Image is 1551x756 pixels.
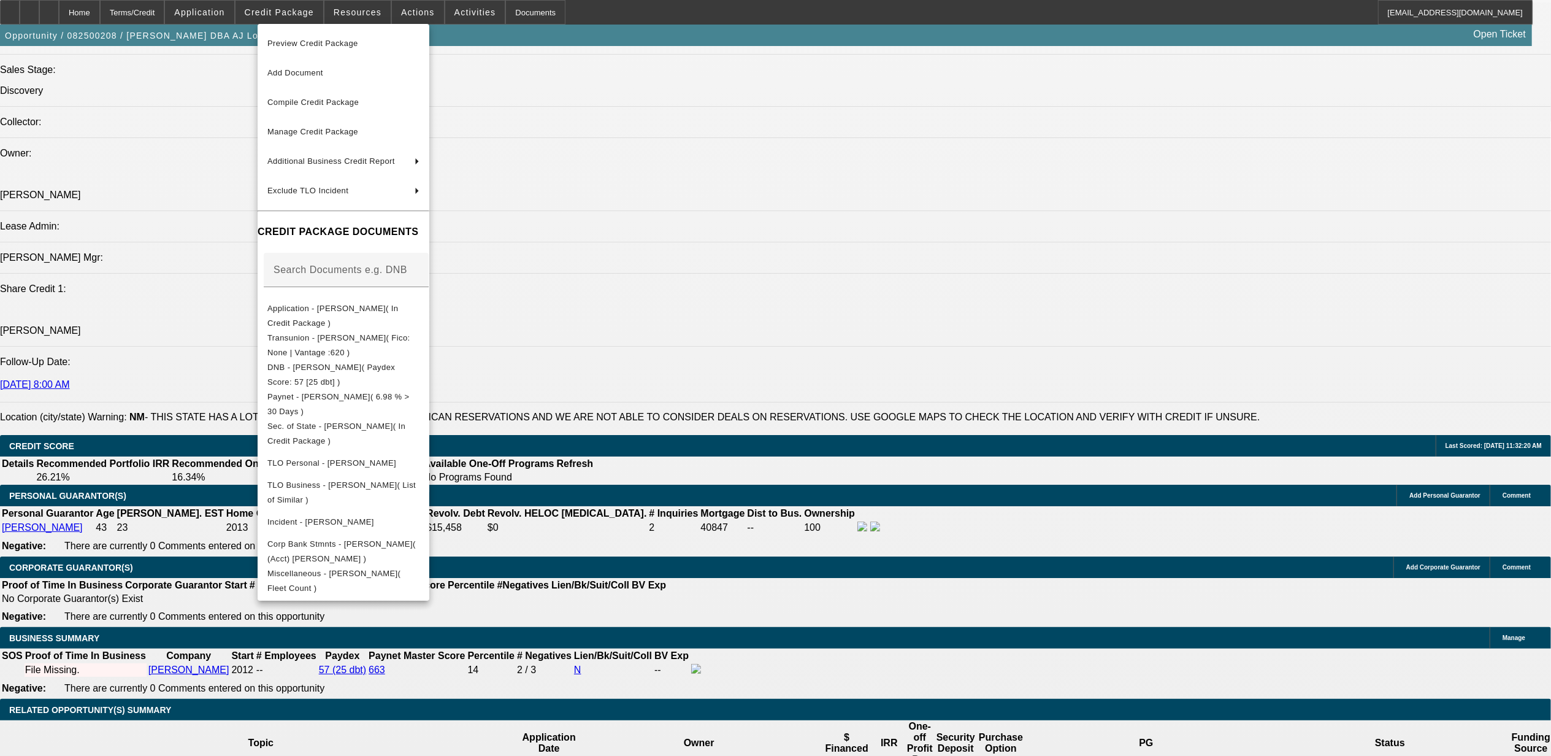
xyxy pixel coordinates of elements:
[258,389,429,418] button: Paynet - Jose A Reza( 6.98 % > 30 Days )
[267,333,410,357] span: Transunion - [PERSON_NAME]( Fico: None | Vantage :620 )
[267,517,374,526] span: Incident - [PERSON_NAME]
[267,539,416,563] span: Corp Bank Stmnts - [PERSON_NAME]( (Acct) [PERSON_NAME] )
[274,264,407,274] mat-label: Search Documents e.g. DNB
[267,480,416,504] span: TLO Business - [PERSON_NAME]( List of Similar )
[258,330,429,360] button: Transunion - Reza, Jose( Fico: None | Vantage :620 )
[267,127,358,136] span: Manage Credit Package
[267,421,405,445] span: Sec. of State - [PERSON_NAME]( In Credit Package )
[267,156,395,166] span: Additional Business Credit Report
[267,98,359,107] span: Compile Credit Package
[258,477,429,507] button: TLO Business - Jose A Reza( List of Similar )
[258,448,429,477] button: TLO Personal - Reza, Jose
[258,301,429,330] button: Application - Jose A Reza( In Credit Package )
[267,303,398,327] span: Application - [PERSON_NAME]( In Credit Package )
[267,68,323,77] span: Add Document
[267,186,348,195] span: Exclude TLO Incident
[258,360,429,389] button: DNB - Jose A Reza( Paydex Score: 57 [25 dbt] )
[267,39,358,48] span: Preview Credit Package
[267,391,410,415] span: Paynet - [PERSON_NAME]( 6.98 % > 30 Days )
[258,225,429,239] h4: CREDIT PACKAGE DOCUMENTS
[258,536,429,566] button: Corp Bank Stmnts - Jose A Reza( (Acct) Jose A Reza )
[267,458,396,467] span: TLO Personal - [PERSON_NAME]
[258,418,429,448] button: Sec. of State - Jose A Reza( In Credit Package )
[267,362,395,386] span: DNB - [PERSON_NAME]( Paydex Score: 57 [25 dbt] )
[267,568,400,592] span: Miscellaneous - [PERSON_NAME]( Fleet Count )
[258,507,429,536] button: Incident - Reza, Jose
[258,566,429,595] button: Miscellaneous - Jose A Reza( Fleet Count )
